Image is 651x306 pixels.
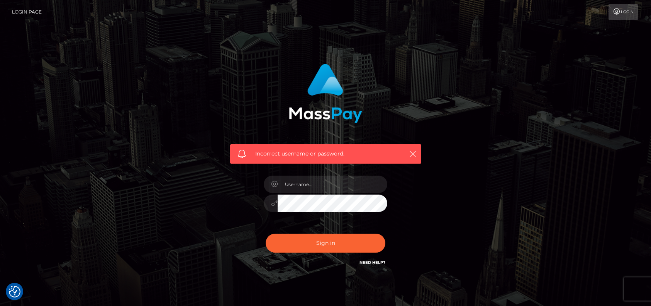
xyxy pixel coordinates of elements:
span: Incorrect username or password. [255,150,396,158]
a: Login [609,4,638,20]
button: Sign in [266,234,385,253]
button: Consent Preferences [9,286,20,297]
a: Need Help? [359,260,385,265]
img: MassPay Login [289,64,362,123]
a: Login Page [12,4,42,20]
input: Username... [278,176,387,193]
img: Revisit consent button [9,286,20,297]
